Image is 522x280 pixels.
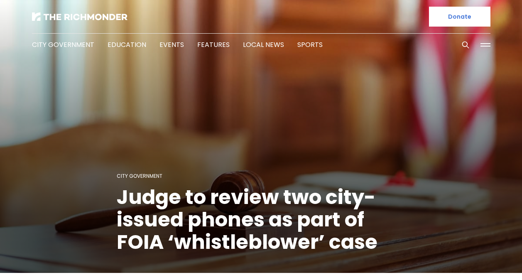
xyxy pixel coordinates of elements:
[243,40,284,49] a: Local News
[32,12,127,21] img: The Richmonder
[117,172,162,179] a: City Government
[32,40,94,49] a: City Government
[117,186,406,253] h1: Judge to review two city-issued phones as part of FOIA ‘whistleblower’ case
[108,40,146,49] a: Education
[197,40,230,49] a: Features
[159,40,184,49] a: Events
[429,7,490,27] a: Donate
[297,40,323,49] a: Sports
[459,39,472,51] button: Search this site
